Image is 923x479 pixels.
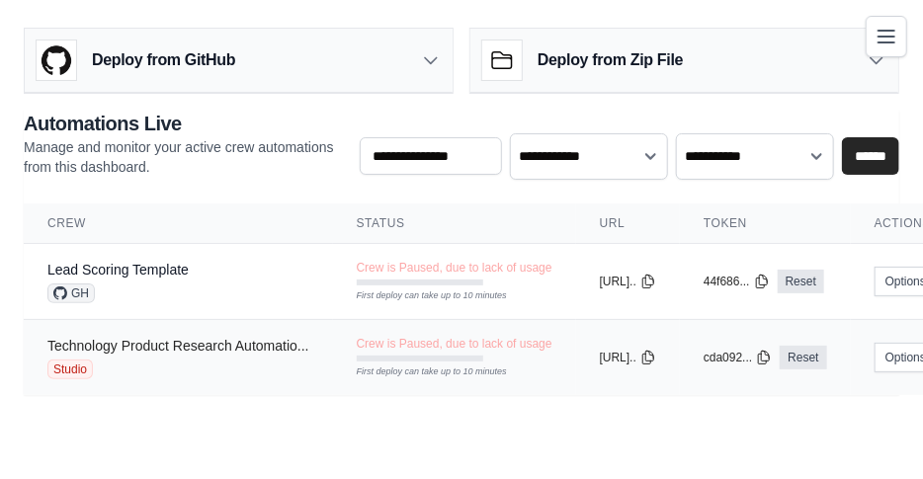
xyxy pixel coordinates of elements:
button: cda092... [704,350,772,365]
div: First deploy can take up to 10 minutes [357,365,483,379]
h3: Deploy from Zip File [538,48,683,72]
th: URL [576,203,680,244]
button: Toggle navigation [866,16,907,57]
a: Technology Product Research Automatio... [47,338,309,354]
th: Token [680,203,851,244]
span: Studio [47,359,93,379]
h2: Automations Live [24,110,344,137]
span: GH [47,283,95,303]
a: Lead Scoring Template [47,262,189,278]
div: First deploy can take up to 10 minutes [357,289,483,303]
h3: Deploy from GitHub [92,48,235,72]
th: Crew [24,203,333,244]
span: Crew is Paused, due to lack of usage [357,336,552,352]
span: Crew is Paused, due to lack of usage [357,260,552,276]
p: Manage and monitor your active crew automations from this dashboard. [24,137,344,177]
img: GitHub Logo [37,40,76,80]
button: 44f686... [704,274,770,289]
iframe: Chat Widget [824,384,923,479]
th: Status [333,203,576,244]
a: Reset [780,346,826,369]
a: Reset [778,270,824,293]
